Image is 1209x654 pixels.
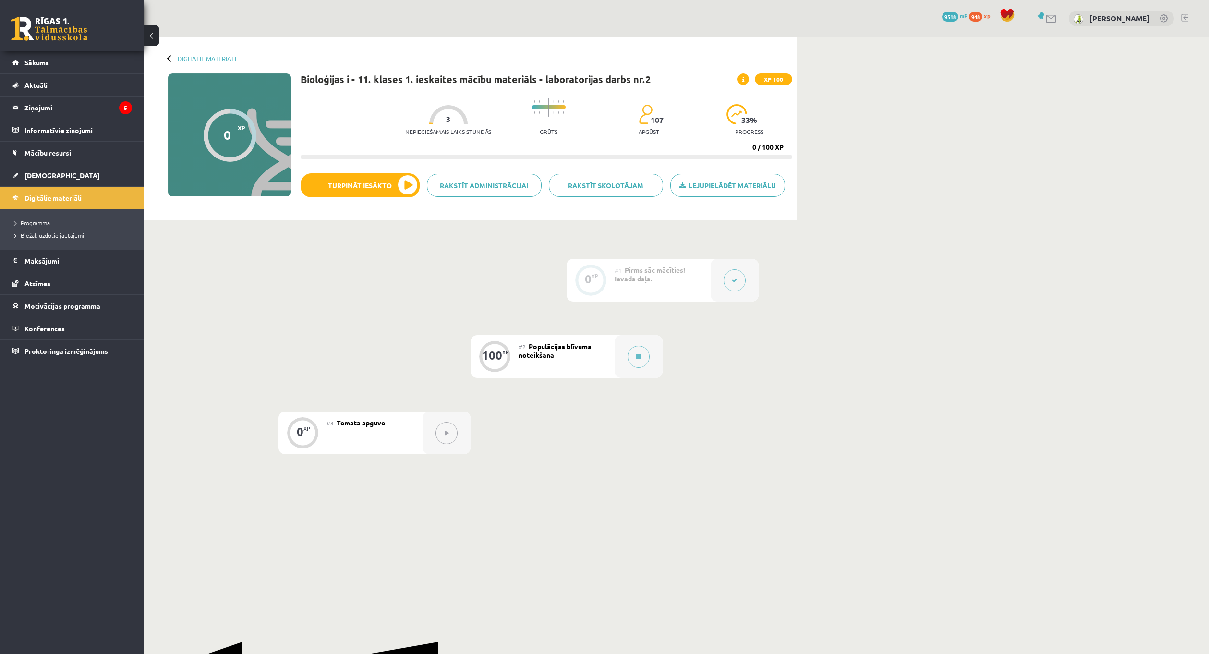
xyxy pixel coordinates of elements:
a: Motivācijas programma [12,295,132,317]
img: icon-short-line-57e1e144782c952c97e751825c79c345078a6d821885a25fce030b3d8c18986b.svg [539,100,540,103]
div: XP [303,426,310,431]
legend: Ziņojumi [24,97,132,119]
span: Programma [14,219,50,227]
h1: Bioloģijas i - 11. klases 1. ieskaites mācību materiāls - laboratorijas darbs nr.2 [301,73,651,85]
img: students-c634bb4e5e11cddfef0936a35e636f08e4e9abd3cc4e673bd6f9a4125e45ecb1.svg [639,104,653,124]
span: XP 100 [755,73,792,85]
legend: Informatīvie ziņojumi [24,119,132,141]
img: icon-short-line-57e1e144782c952c97e751825c79c345078a6d821885a25fce030b3d8c18986b.svg [558,100,559,103]
img: icon-short-line-57e1e144782c952c97e751825c79c345078a6d821885a25fce030b3d8c18986b.svg [539,111,540,114]
div: 0 [297,427,303,436]
div: XP [502,350,509,355]
img: icon-short-line-57e1e144782c952c97e751825c79c345078a6d821885a25fce030b3d8c18986b.svg [534,111,535,114]
a: Programma [14,218,134,227]
img: icon-short-line-57e1e144782c952c97e751825c79c345078a6d821885a25fce030b3d8c18986b.svg [553,100,554,103]
span: mP [960,12,967,20]
span: #2 [519,343,526,351]
span: Proktoringa izmēģinājums [24,347,108,355]
span: 9518 [942,12,958,22]
span: Temata apguve [337,418,385,427]
p: Nepieciešamais laiks stundās [405,128,491,135]
div: 0 [224,128,231,142]
img: icon-short-line-57e1e144782c952c97e751825c79c345078a6d821885a25fce030b3d8c18986b.svg [563,111,564,114]
a: Maksājumi [12,250,132,272]
span: #1 [615,266,622,274]
a: 948 xp [969,12,995,20]
span: Digitālie materiāli [24,194,82,202]
a: Mācību resursi [12,142,132,164]
a: Ziņojumi5 [12,97,132,119]
span: #3 [326,419,334,427]
a: 9518 mP [942,12,967,20]
span: 33 % [741,116,758,124]
span: Mācību resursi [24,148,71,157]
a: Informatīvie ziņojumi [12,119,132,141]
span: Biežāk uzdotie jautājumi [14,231,84,239]
span: Aktuāli [24,81,48,89]
span: Pirms sāc mācīties! Ievada daļa. [615,266,685,283]
a: Rakstīt skolotājam [549,174,664,197]
a: Proktoringa izmēģinājums [12,340,132,362]
a: Digitālie materiāli [12,187,132,209]
img: icon-progress-161ccf0a02000e728c5f80fcf4c31c7af3da0e1684b2b1d7c360e028c24a22f1.svg [726,104,747,124]
span: [DEMOGRAPHIC_DATA] [24,171,100,180]
span: 948 [969,12,982,22]
p: Grūts [540,128,557,135]
a: Konferences [12,317,132,339]
img: icon-short-line-57e1e144782c952c97e751825c79c345078a6d821885a25fce030b3d8c18986b.svg [563,100,564,103]
span: Sākums [24,58,49,67]
a: Digitālie materiāli [178,55,236,62]
p: apgūst [639,128,659,135]
img: icon-long-line-d9ea69661e0d244f92f715978eff75569469978d946b2353a9bb055b3ed8787d.svg [548,98,549,117]
legend: Maksājumi [24,250,132,272]
a: Rakstīt administrācijai [427,174,542,197]
a: Sākums [12,51,132,73]
div: XP [592,273,598,279]
span: Motivācijas programma [24,302,100,310]
img: icon-short-line-57e1e144782c952c97e751825c79c345078a6d821885a25fce030b3d8c18986b.svg [553,111,554,114]
img: icon-short-line-57e1e144782c952c97e751825c79c345078a6d821885a25fce030b3d8c18986b.svg [558,111,559,114]
span: Konferences [24,324,65,333]
span: xp [984,12,990,20]
span: XP [238,124,245,131]
span: Atzīmes [24,279,50,288]
img: icon-short-line-57e1e144782c952c97e751825c79c345078a6d821885a25fce030b3d8c18986b.svg [534,100,535,103]
i: 5 [119,101,132,114]
span: 107 [651,116,664,124]
button: Turpināt iesākto [301,173,420,197]
a: Biežāk uzdotie jautājumi [14,231,134,240]
a: Aktuāli [12,74,132,96]
div: 100 [482,351,502,360]
a: Rīgas 1. Tālmācības vidusskola [11,17,87,41]
a: [DEMOGRAPHIC_DATA] [12,164,132,186]
img: Enno Šēnknehts [1074,14,1083,24]
a: Atzīmes [12,272,132,294]
span: Populācijas blīvuma noteikšana [519,342,592,359]
a: [PERSON_NAME] [1089,13,1149,23]
span: 3 [446,115,450,123]
a: Lejupielādēt materiālu [670,174,785,197]
div: 0 [585,275,592,283]
p: progress [735,128,763,135]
